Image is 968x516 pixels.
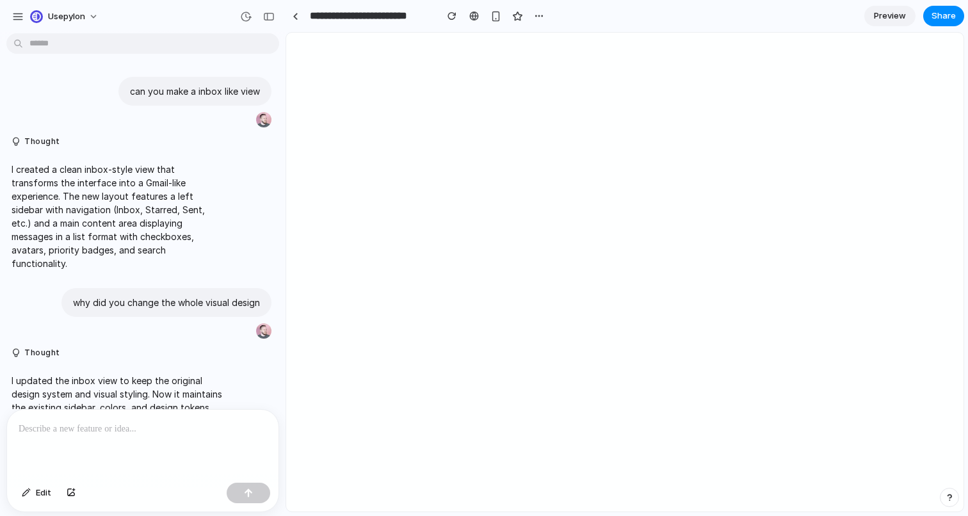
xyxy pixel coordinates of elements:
[130,85,260,98] p: can you make a inbox like view
[36,487,51,499] span: Edit
[48,10,85,23] span: usepylon
[73,296,260,309] p: why did you change the whole visual design
[12,163,223,270] p: I created a clean inbox-style view that transforms the interface into a Gmail-like experience. Th...
[864,6,916,26] a: Preview
[932,10,956,22] span: Share
[923,6,964,26] button: Share
[12,374,223,468] p: I updated the inbox view to keep the original design system and visual styling. Now it maintains ...
[874,10,906,22] span: Preview
[15,483,58,503] button: Edit
[25,6,105,27] button: usepylon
